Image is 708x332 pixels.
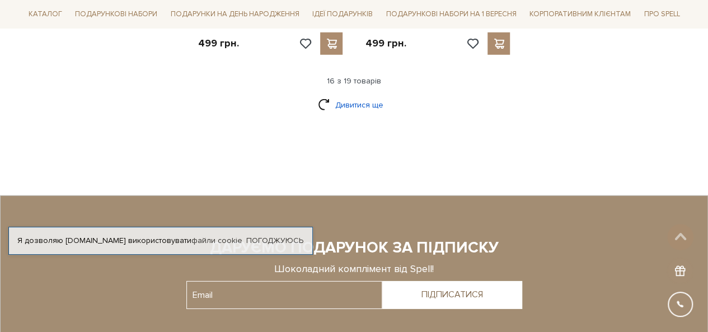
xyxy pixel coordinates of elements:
[640,6,684,23] a: Про Spell
[9,236,312,246] div: Я дозволяю [DOMAIN_NAME] використовувати
[191,236,242,245] a: файли cookie
[198,37,239,50] p: 499 грн.
[71,6,162,23] a: Подарункові набори
[318,95,391,115] a: Дивитися ще
[24,6,67,23] a: Каталог
[525,4,635,24] a: Корпоративним клієнтам
[382,4,521,24] a: Подарункові набори на 1 Вересня
[308,6,377,23] a: Ідеї подарунків
[246,236,303,246] a: Погоджуюсь
[166,6,304,23] a: Подарунки на День народження
[20,76,689,86] div: 16 з 19 товарів
[365,37,406,50] p: 499 грн.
